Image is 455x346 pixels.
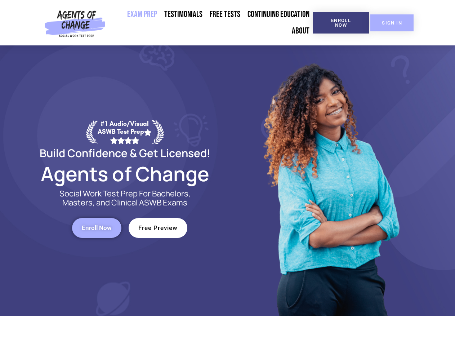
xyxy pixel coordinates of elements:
[108,6,313,39] nav: Menu
[313,12,369,34] a: Enroll Now
[82,225,112,231] span: Enroll Now
[51,189,199,207] p: Social Work Test Prep For Bachelors, Masters, and Clinical ASWB Exams
[129,218,187,238] a: Free Preview
[124,6,161,23] a: Exam Prep
[325,18,357,27] span: Enroll Now
[244,6,313,23] a: Continuing Education
[22,148,228,158] h2: Build Confidence & Get Licensed!
[382,21,402,25] span: SIGN IN
[258,45,402,316] img: Website Image 1 (1)
[22,165,228,182] h2: Agents of Change
[138,225,178,231] span: Free Preview
[288,23,313,39] a: About
[72,218,121,238] a: Enroll Now
[370,14,414,31] a: SIGN IN
[98,120,152,144] div: #1 Audio/Visual ASWB Test Prep
[206,6,244,23] a: Free Tests
[161,6,206,23] a: Testimonials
